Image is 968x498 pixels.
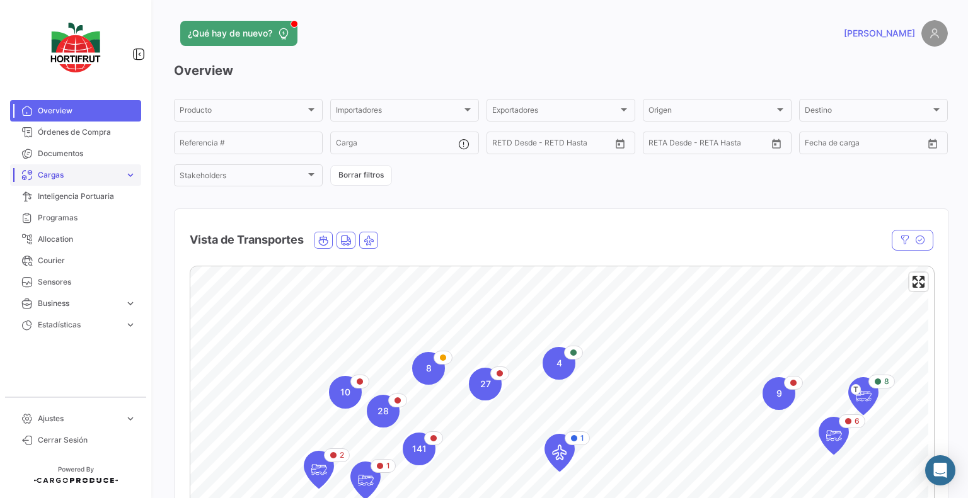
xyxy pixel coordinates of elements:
div: Map marker [848,377,879,415]
span: [PERSON_NAME] [844,27,915,40]
span: Exportadores [492,108,618,116]
button: Open calendar [611,134,630,153]
input: Hasta [680,140,737,149]
span: T [851,384,861,395]
span: Programas [38,212,136,224]
div: Map marker [304,451,334,489]
span: 141 [412,443,427,455]
div: Abrir Intercom Messenger [925,455,955,485]
span: 10 [340,386,350,399]
img: logo-hortifrut.svg [44,15,107,80]
span: Cargas [38,169,120,181]
span: Origen [648,108,775,116]
div: Map marker [469,368,502,400]
span: Inteligencia Portuaria [38,191,136,202]
input: Desde [805,140,827,149]
button: Ocean [314,232,332,248]
a: Órdenes de Compra [10,122,141,143]
div: Map marker [403,433,435,465]
span: Órdenes de Compra [38,127,136,138]
span: Ajustes [38,413,120,424]
button: Land [337,232,355,248]
span: 9 [776,387,782,400]
button: Open calendar [923,134,942,153]
span: Courier [38,255,136,266]
span: expand_more [125,298,136,309]
button: Air [360,232,377,248]
div: Map marker [412,352,445,385]
h3: Overview [174,62,948,79]
span: expand_more [125,319,136,331]
span: 28 [377,405,389,417]
input: Desde [492,140,515,149]
a: Inteligencia Portuaria [10,186,141,207]
span: Allocation [38,234,136,245]
span: Documentos [38,148,136,159]
span: 1 [386,460,390,472]
span: Producto [180,108,306,116]
button: Borrar filtros [330,165,392,186]
span: Importadores [336,108,462,116]
span: 8 [426,362,432,375]
div: Map marker [329,376,362,409]
button: Open calendar [767,134,786,153]
a: Courier [10,250,141,271]
span: Business [38,298,120,309]
div: Map marker [819,417,849,455]
span: 8 [884,376,889,387]
a: Sensores [10,271,141,293]
span: Estadísticas [38,319,120,331]
button: Enter fullscreen [909,273,928,291]
span: Sensores [38,276,136,288]
img: placeholder-user.png [921,20,948,47]
span: Destino [805,108,931,116]
h4: Vista de Transportes [190,231,304,249]
div: Map marker [544,434,575,472]
a: Allocation [10,229,141,250]
a: Documentos [10,143,141,164]
span: ¿Qué hay de nuevo? [188,27,272,40]
span: Cerrar Sesión [38,434,136,446]
span: 4 [556,357,562,370]
span: 27 [480,378,491,390]
span: 6 [855,416,860,427]
span: expand_more [125,413,136,424]
span: 1 [580,433,584,444]
input: Hasta [836,140,893,149]
span: Overview [38,105,136,116]
button: ¿Qué hay de nuevo? [180,21,297,46]
a: Programas [10,207,141,229]
div: Map marker [543,347,575,380]
span: expand_more [125,169,136,181]
div: Map marker [367,395,400,427]
input: Hasta [524,140,580,149]
span: Stakeholders [180,173,306,182]
span: 2 [340,450,344,461]
div: Map marker [763,377,795,410]
a: Overview [10,100,141,122]
input: Desde [648,140,671,149]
